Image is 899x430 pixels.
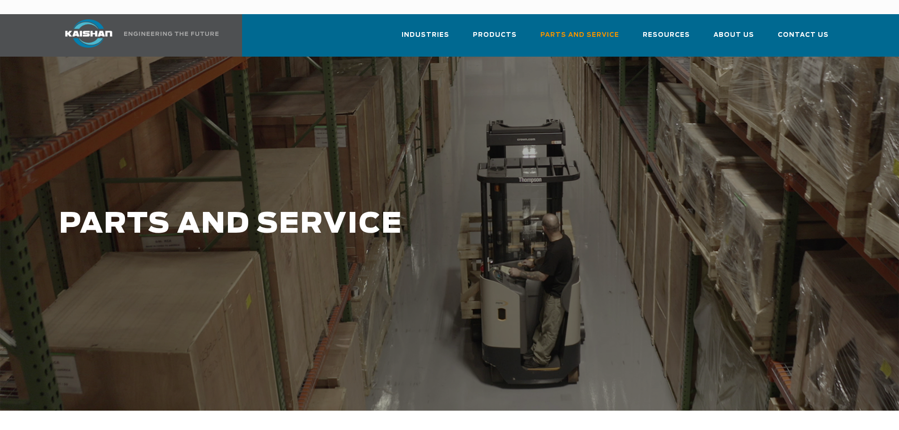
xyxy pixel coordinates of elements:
a: Products [473,23,517,55]
span: Resources [643,30,690,41]
a: Kaishan USA [53,14,220,57]
span: Products [473,30,517,41]
span: About Us [714,30,754,41]
img: kaishan logo [53,19,124,48]
span: Contact Us [778,30,829,41]
img: Engineering the future [124,32,218,36]
a: About Us [714,23,754,55]
h1: PARTS AND SERVICE [59,209,708,240]
a: Industries [402,23,449,55]
span: Industries [402,30,449,41]
span: Parts and Service [540,30,619,41]
a: Resources [643,23,690,55]
a: Contact Us [778,23,829,55]
a: Parts and Service [540,23,619,55]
